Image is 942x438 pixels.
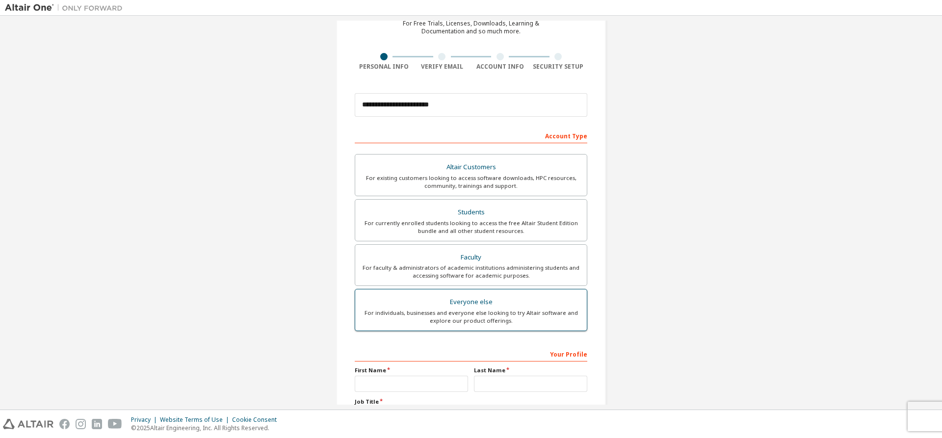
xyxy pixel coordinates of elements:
[413,63,471,71] div: Verify Email
[471,63,529,71] div: Account Info
[403,20,539,35] div: For Free Trials, Licenses, Downloads, Learning & Documentation and so much more.
[361,295,581,309] div: Everyone else
[361,174,581,190] div: For existing customers looking to access software downloads, HPC resources, community, trainings ...
[3,419,53,429] img: altair_logo.svg
[361,309,581,325] div: For individuals, businesses and everyone else looking to try Altair software and explore our prod...
[361,219,581,235] div: For currently enrolled students looking to access the free Altair Student Edition bundle and all ...
[108,419,122,429] img: youtube.svg
[361,264,581,280] div: For faculty & administrators of academic institutions administering students and accessing softwa...
[474,366,587,374] label: Last Name
[92,419,102,429] img: linkedin.svg
[361,160,581,174] div: Altair Customers
[529,63,588,71] div: Security Setup
[76,419,86,429] img: instagram.svg
[355,346,587,361] div: Your Profile
[355,398,587,406] label: Job Title
[355,128,587,143] div: Account Type
[59,419,70,429] img: facebook.svg
[355,366,468,374] label: First Name
[232,416,283,424] div: Cookie Consent
[131,416,160,424] div: Privacy
[355,63,413,71] div: Personal Info
[361,251,581,264] div: Faculty
[131,424,283,432] p: © 2025 Altair Engineering, Inc. All Rights Reserved.
[160,416,232,424] div: Website Terms of Use
[361,206,581,219] div: Students
[5,3,128,13] img: Altair One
